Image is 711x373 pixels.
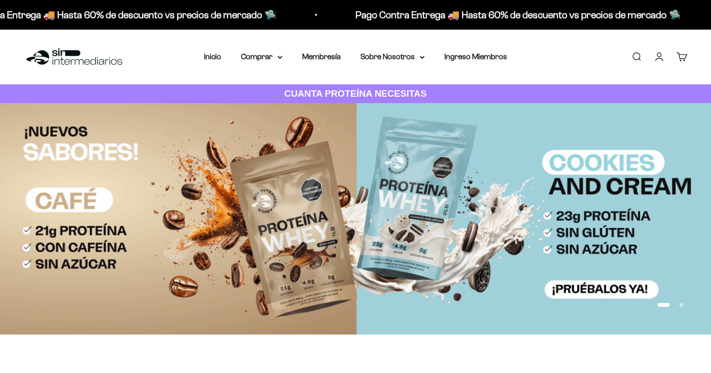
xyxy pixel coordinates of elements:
summary: Comprar [241,50,282,63]
strong: CUANTA PROTEÍNA NECESITAS [284,88,427,99]
a: Inicio [204,52,221,61]
p: Pago Contra Entrega 🚚 Hasta 60% de descuento vs precios de mercado 🛸 [355,7,680,23]
a: Ingreso Miembros [444,52,507,61]
a: Membresía [302,52,341,61]
summary: Sobre Nosotros [360,50,425,63]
